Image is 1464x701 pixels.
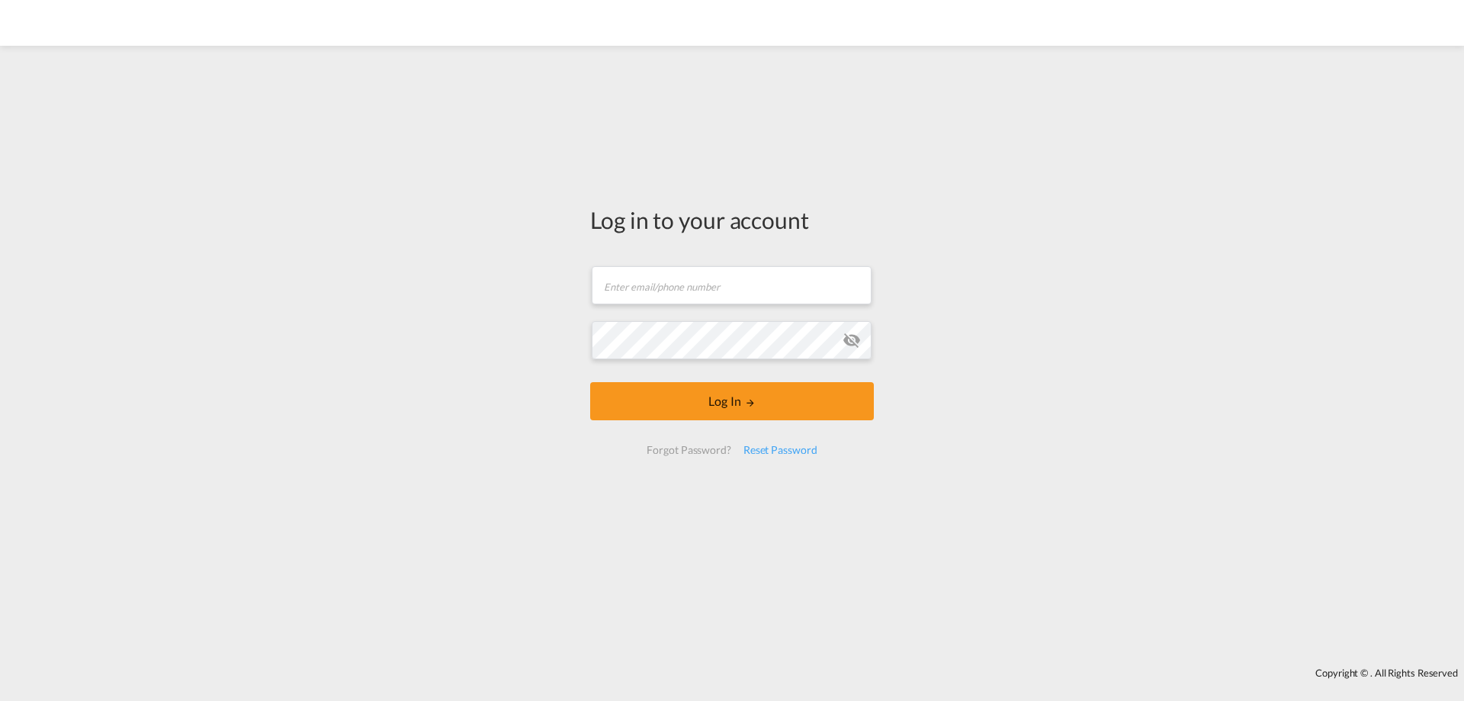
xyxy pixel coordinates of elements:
button: LOGIN [590,382,874,420]
div: Reset Password [737,436,823,464]
input: Enter email/phone number [592,266,872,304]
div: Forgot Password? [640,436,737,464]
md-icon: icon-eye-off [843,331,861,349]
div: Log in to your account [590,204,874,236]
